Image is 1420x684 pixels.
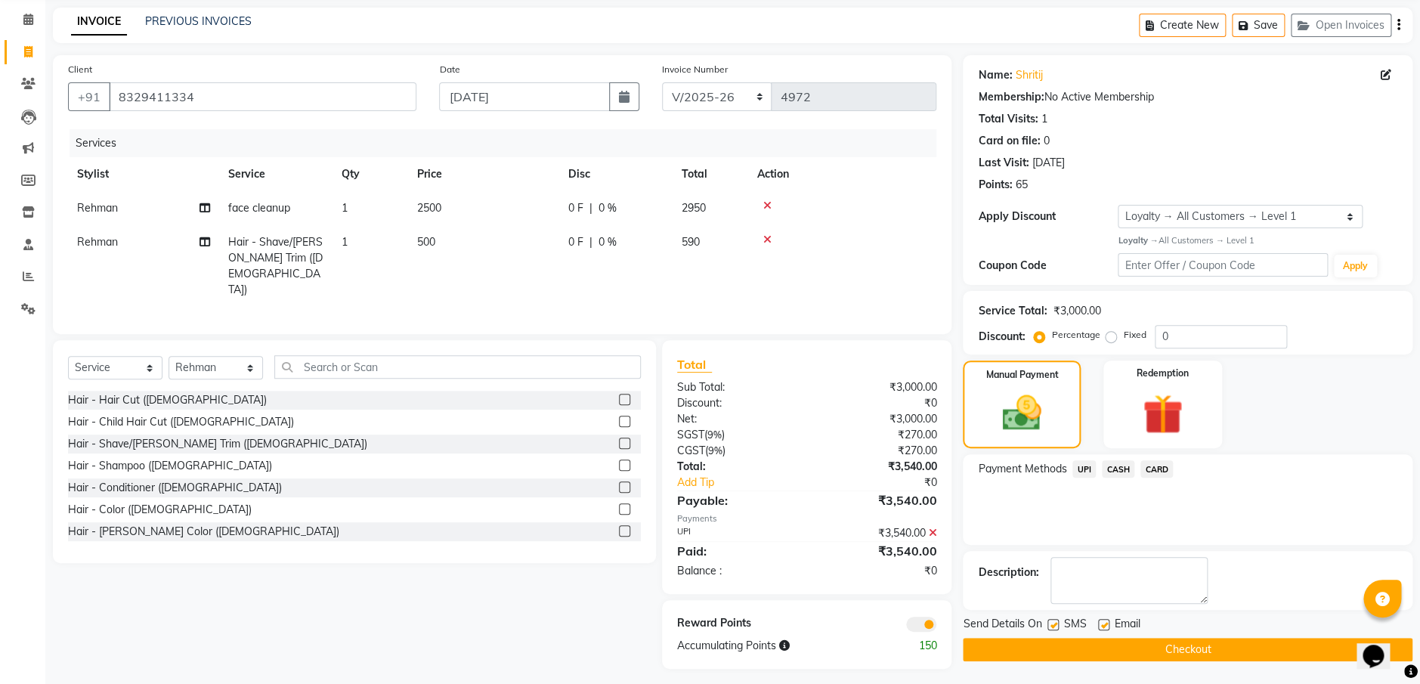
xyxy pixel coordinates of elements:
[1139,14,1226,37] button: Create New
[68,458,272,474] div: Hair - Shampoo ([DEMOGRAPHIC_DATA])
[807,395,948,411] div: ₹0
[1043,133,1049,149] div: 0
[1118,253,1327,277] input: Enter Offer / Coupon Code
[978,209,1118,224] div: Apply Discount
[1051,328,1100,342] label: Percentage
[68,63,92,76] label: Client
[666,459,807,475] div: Total:
[677,357,712,373] span: Total
[589,234,592,250] span: |
[682,235,700,249] span: 590
[1118,235,1158,246] strong: Loyalty →
[1053,303,1100,319] div: ₹3,000.00
[1063,616,1086,635] span: SMS
[68,157,219,191] th: Stylist
[666,563,807,579] div: Balance :
[70,129,948,157] div: Services
[666,542,807,560] div: Paid:
[68,82,110,111] button: +91
[68,480,282,496] div: Hair - Conditioner ([DEMOGRAPHIC_DATA])
[1102,460,1134,478] span: CASH
[666,615,807,632] div: Reward Points
[228,235,323,296] span: Hair - Shave/[PERSON_NAME] Trim ([DEMOGRAPHIC_DATA])
[807,443,948,459] div: ₹270.00
[68,436,367,452] div: Hair - Shave/[PERSON_NAME] Trim ([DEMOGRAPHIC_DATA])
[1140,460,1173,478] span: CARD
[978,133,1040,149] div: Card on file:
[807,411,948,427] div: ₹3,000.00
[342,201,348,215] span: 1
[228,201,290,215] span: face cleanup
[748,157,936,191] th: Action
[219,157,333,191] th: Service
[568,200,583,216] span: 0 F
[963,638,1412,661] button: Checkout
[439,63,459,76] label: Date
[990,391,1053,436] img: _cash.svg
[68,524,339,540] div: Hair - [PERSON_NAME] Color ([DEMOGRAPHIC_DATA])
[408,157,559,191] th: Price
[589,200,592,216] span: |
[333,157,408,191] th: Qty
[877,638,948,654] div: 150
[1015,67,1042,83] a: Shritij
[77,235,118,249] span: Rehman
[666,475,831,491] a: Add Tip
[985,368,1058,382] label: Manual Payment
[708,444,722,457] span: 9%
[682,201,706,215] span: 2950
[1334,255,1377,277] button: Apply
[599,200,617,216] span: 0 %
[978,303,1047,319] div: Service Total:
[1123,328,1146,342] label: Fixed
[978,461,1066,477] span: Payment Methods
[1118,234,1397,247] div: All Customers → Level 1
[1291,14,1391,37] button: Open Invoices
[978,329,1025,345] div: Discount:
[666,525,807,541] div: UPI
[1041,111,1047,127] div: 1
[68,392,267,408] div: Hair - Hair Cut ([DEMOGRAPHIC_DATA])
[831,475,948,491] div: ₹0
[342,235,348,249] span: 1
[274,355,641,379] input: Search or Scan
[417,201,441,215] span: 2500
[707,429,722,441] span: 9%
[963,616,1041,635] span: Send Details On
[1357,624,1405,669] iframe: chat widget
[1137,367,1189,380] label: Redemption
[1015,177,1027,193] div: 65
[666,411,807,427] div: Net:
[978,565,1038,580] div: Description:
[807,525,948,541] div: ₹3,540.00
[77,201,118,215] span: Rehman
[978,89,1397,105] div: No Active Membership
[417,235,435,249] span: 500
[1114,616,1140,635] span: Email
[599,234,617,250] span: 0 %
[978,258,1118,274] div: Coupon Code
[662,63,728,76] label: Invoice Number
[666,443,807,459] div: ( )
[666,638,877,654] div: Accumulating Points
[666,491,807,509] div: Payable:
[978,177,1012,193] div: Points:
[807,491,948,509] div: ₹3,540.00
[1032,155,1064,171] div: [DATE]
[978,155,1029,171] div: Last Visit:
[1232,14,1285,37] button: Save
[68,414,294,430] div: Hair - Child Hair Cut ([DEMOGRAPHIC_DATA])
[109,82,416,111] input: Search by Name/Mobile/Email/Code
[978,89,1044,105] div: Membership:
[1072,460,1096,478] span: UPI
[666,379,807,395] div: Sub Total:
[71,8,127,36] a: INVOICE
[807,542,948,560] div: ₹3,540.00
[807,459,948,475] div: ₹3,540.00
[807,563,948,579] div: ₹0
[807,427,948,443] div: ₹270.00
[145,14,252,28] a: PREVIOUS INVOICES
[677,444,705,457] span: CGST
[978,67,1012,83] div: Name:
[677,512,936,525] div: Payments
